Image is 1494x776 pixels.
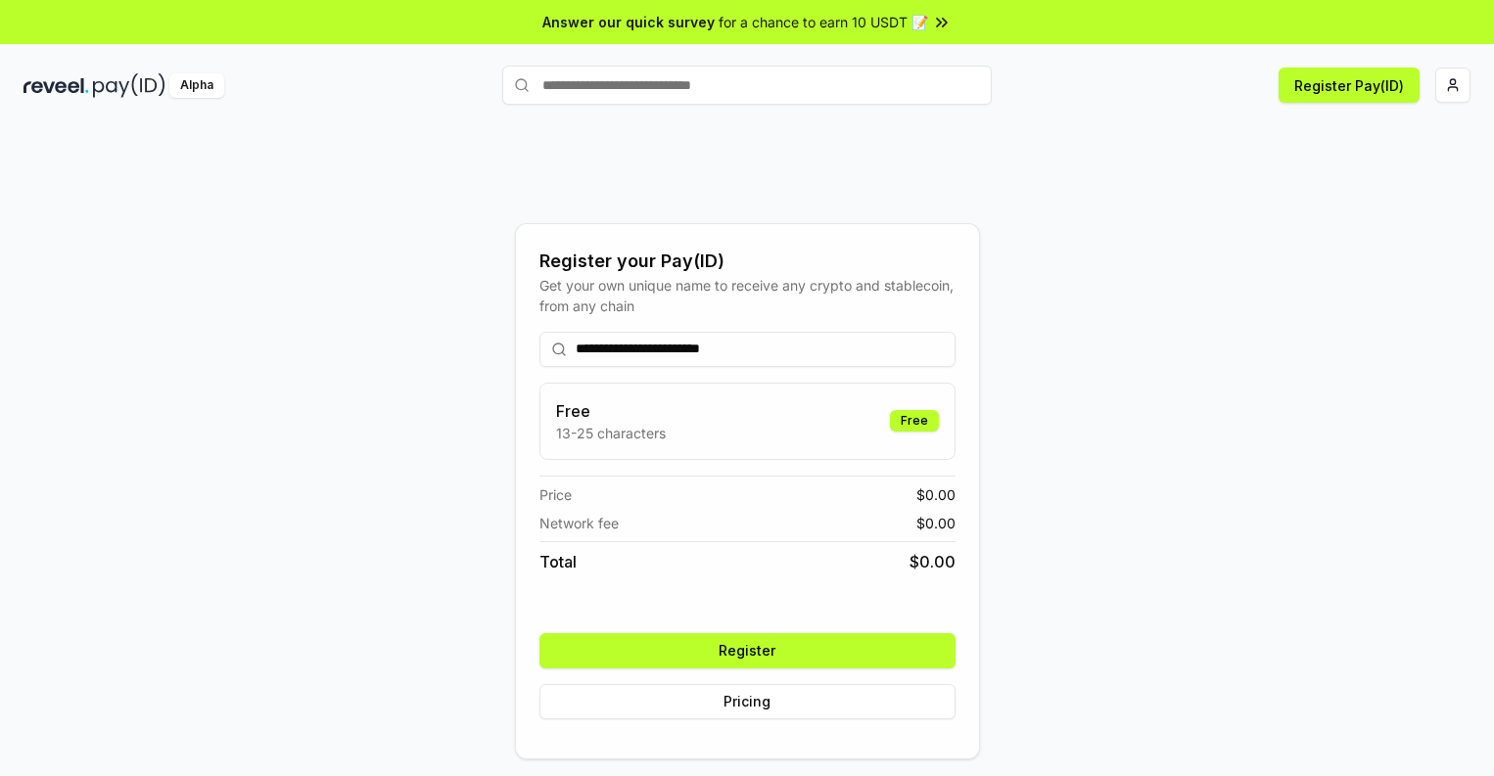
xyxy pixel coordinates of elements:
[719,12,928,32] span: for a chance to earn 10 USDT 📝
[916,484,956,505] span: $ 0.00
[539,248,956,275] div: Register your Pay(ID)
[539,550,577,573] span: Total
[890,410,939,432] div: Free
[556,423,666,443] p: 13-25 characters
[539,633,956,668] button: Register
[1279,68,1420,103] button: Register Pay(ID)
[93,73,165,98] img: pay_id
[556,399,666,423] h3: Free
[539,513,619,533] span: Network fee
[916,513,956,533] span: $ 0.00
[542,12,715,32] span: Answer our quick survey
[169,73,224,98] div: Alpha
[539,484,572,505] span: Price
[23,73,89,98] img: reveel_dark
[539,275,956,316] div: Get your own unique name to receive any crypto and stablecoin, from any chain
[910,550,956,573] span: $ 0.00
[539,684,956,719] button: Pricing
